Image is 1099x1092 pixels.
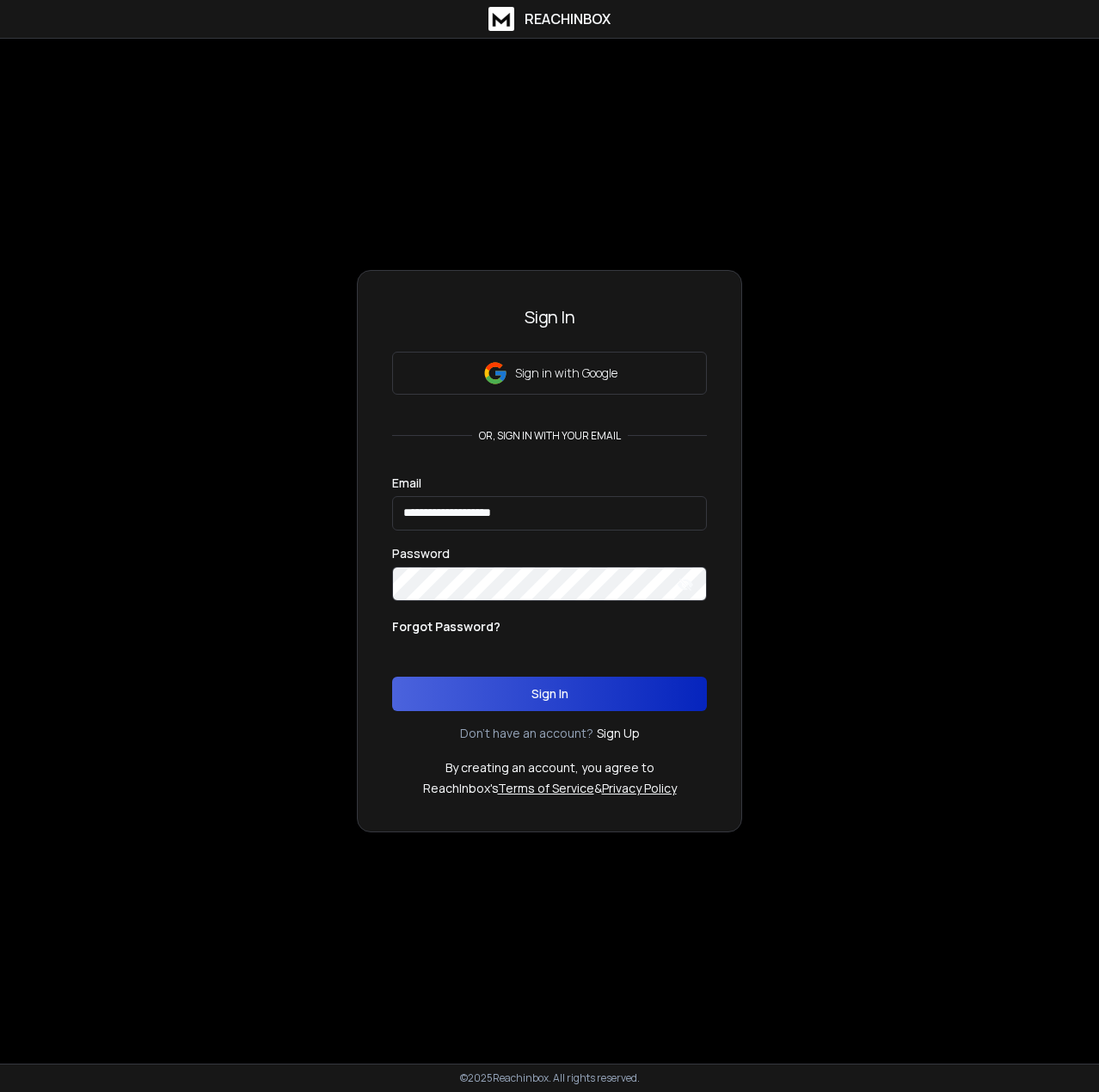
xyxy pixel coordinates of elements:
[498,780,594,796] a: Terms of Service
[392,618,500,635] p: Forgot Password?
[602,780,677,796] a: Privacy Policy
[515,365,617,382] p: Sign in with Google
[460,1071,640,1085] p: © 2025 Reachinbox. All rights reserved.
[488,7,514,31] img: logo
[597,725,640,742] a: Sign Up
[392,352,707,395] button: Sign in with Google
[472,429,628,443] p: or, sign in with your email
[392,477,421,489] label: Email
[525,9,611,29] h1: ReachInbox
[392,677,707,711] button: Sign In
[392,305,707,329] h3: Sign In
[423,780,677,797] p: ReachInbox's &
[392,548,450,560] label: Password
[488,7,611,31] a: ReachInbox
[460,725,593,742] p: Don't have an account?
[445,759,654,776] p: By creating an account, you agree to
